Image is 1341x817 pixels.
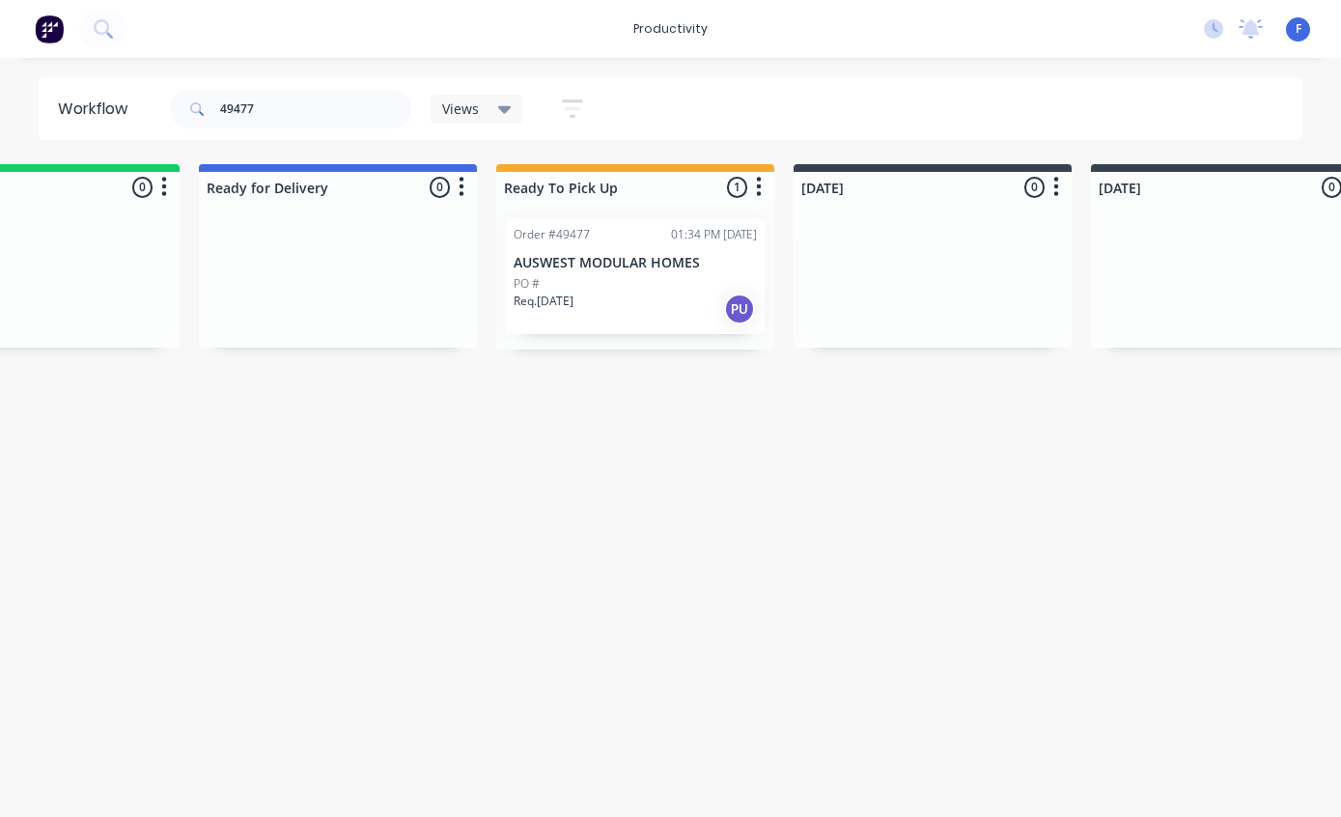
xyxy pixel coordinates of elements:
[514,275,540,293] p: PO #
[514,255,757,271] p: AUSWEST MODULAR HOMES
[220,90,411,128] input: Search for orders...
[514,226,590,243] div: Order #49477
[671,226,757,243] div: 01:34 PM [DATE]
[514,293,573,310] p: Req. [DATE]
[442,99,479,119] span: Views
[1296,20,1301,38] span: F
[506,218,765,334] div: Order #4947701:34 PM [DATE]AUSWEST MODULAR HOMESPO #Req.[DATE]PU
[58,98,137,121] div: Workflow
[35,14,64,43] img: Factory
[724,294,755,324] div: PU
[624,14,717,43] div: productivity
